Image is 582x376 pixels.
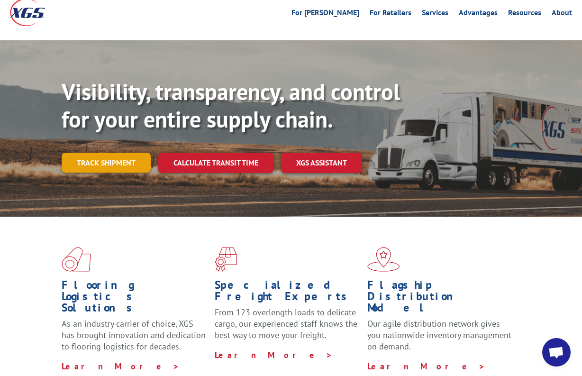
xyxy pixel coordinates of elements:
p: From 123 overlength loads to delicate cargo, our experienced staff knows the best way to move you... [215,307,361,349]
a: Learn More > [215,349,333,360]
span: As an industry carrier of choice, XGS has brought innovation and dedication to flooring logistics... [62,318,206,352]
img: xgs-icon-focused-on-flooring-red [215,247,237,272]
a: XGS ASSISTANT [281,153,362,173]
a: Open chat [542,338,571,367]
span: Our agile distribution network gives you nationwide inventory management on demand. [367,318,511,352]
a: Advantages [459,9,498,19]
a: Learn More > [62,361,180,372]
h1: Flooring Logistics Solutions [62,279,208,318]
a: Services [422,9,448,19]
a: Track shipment [62,153,151,173]
h1: Specialized Freight Experts [215,279,361,307]
img: xgs-icon-flagship-distribution-model-red [367,247,400,272]
b: Visibility, transparency, and control for your entire supply chain. [62,77,400,134]
a: For [PERSON_NAME] [291,9,359,19]
a: Learn More > [367,361,485,372]
img: xgs-icon-total-supply-chain-intelligence-red [62,247,91,272]
a: Resources [508,9,541,19]
a: About [552,9,572,19]
a: For Retailers [370,9,411,19]
h1: Flagship Distribution Model [367,279,513,318]
a: Calculate transit time [158,153,273,173]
